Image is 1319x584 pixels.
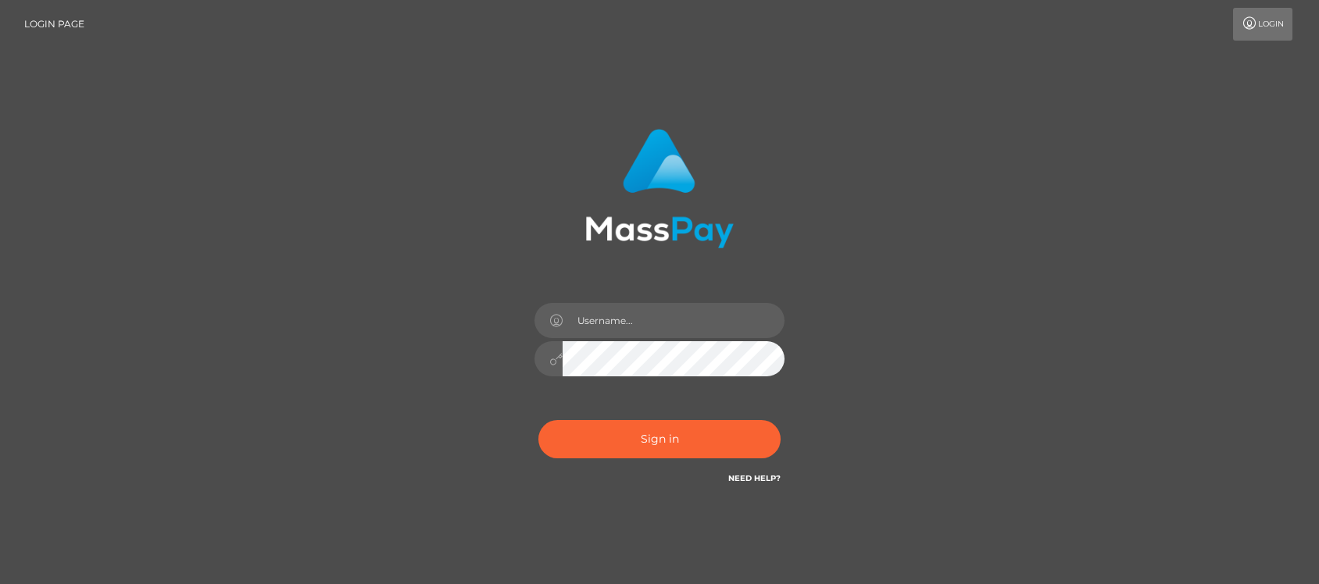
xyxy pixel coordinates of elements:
[24,8,84,41] a: Login Page
[563,303,785,338] input: Username...
[538,420,781,458] button: Sign in
[728,473,781,483] a: Need Help?
[1233,8,1292,41] a: Login
[585,129,734,248] img: MassPay Login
